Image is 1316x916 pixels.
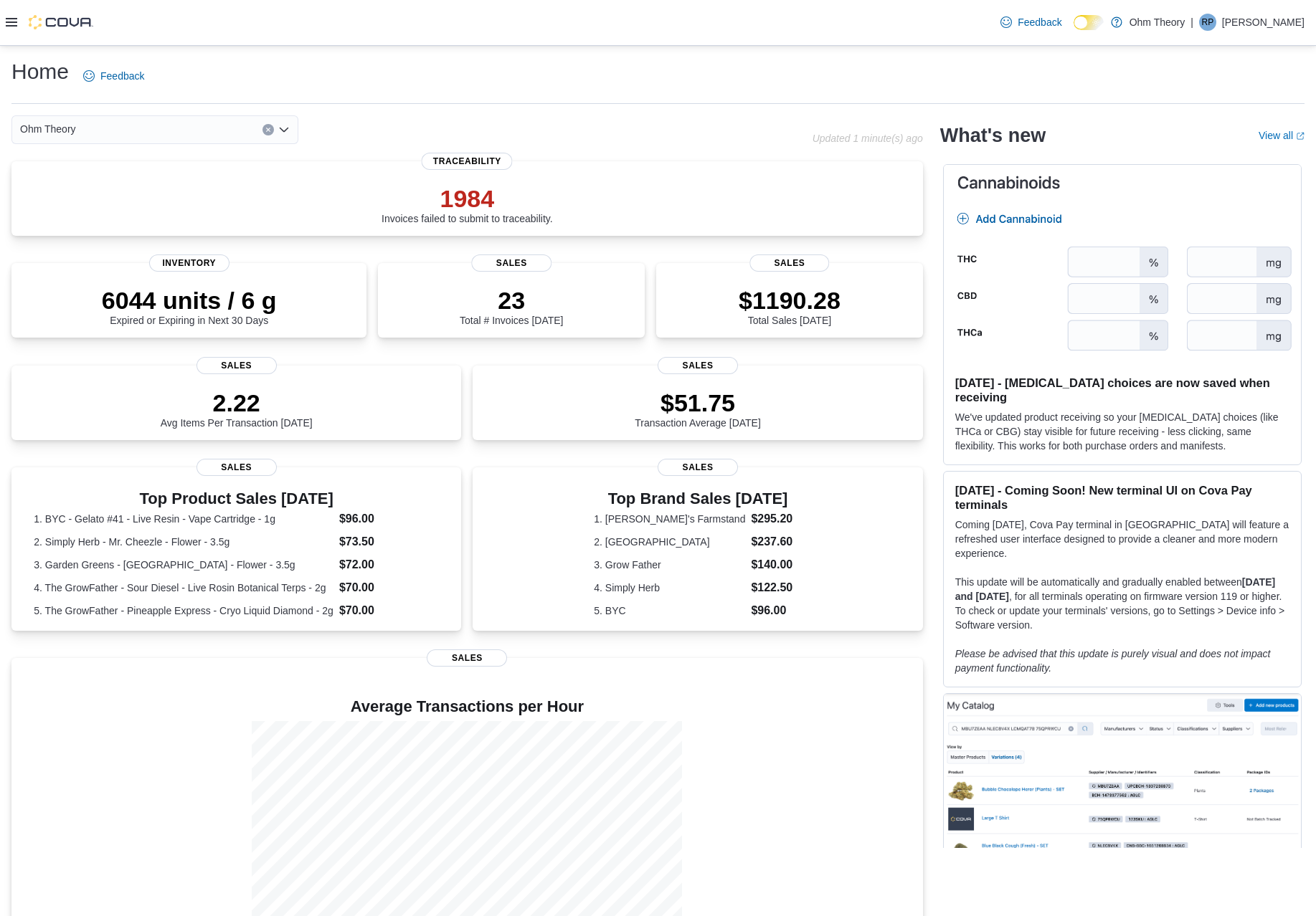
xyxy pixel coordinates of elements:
div: Expired or Expiring in Next 30 Days [102,286,277,326]
input: Dark Mode [1074,15,1104,30]
p: | [1190,14,1193,31]
dt: 5. The GrowFather - Pineapple Express - Cryo Liquid Diamond - 2g [34,603,333,618]
dt: 4. Simply Herb [594,581,745,595]
h1: Home [11,57,69,86]
dd: $72.00 [339,556,439,573]
div: Transaction Average [DATE] [635,388,761,429]
img: Cova [29,15,93,29]
span: Feedback [1018,15,1061,29]
p: 6044 units / 6 g [102,286,277,315]
h3: Top Product Sales [DATE] [34,490,439,507]
h3: [DATE] - [MEDICAL_DATA] choices are now saved when receiving [955,376,1289,404]
span: Sales [197,357,277,374]
dd: $70.00 [339,602,439,619]
h2: What's new [940,124,1046,147]
em: Please be advised that this update is purely visual and does not impact payment functionality. [955,648,1271,674]
p: Coming [DATE], Cova Pay terminal in [GEOGRAPHIC_DATA] will feature a refreshed user interface des... [955,517,1289,560]
button: Open list of options [278,124,290,135]
p: $1190.28 [739,286,841,315]
p: [PERSON_NAME] [1222,14,1305,31]
dt: 5. BYC [594,603,745,618]
dd: $70.00 [339,579,439,596]
dd: $295.20 [751,510,801,528]
dt: 1. [PERSON_NAME]'s Farmstand [594,512,745,526]
span: Dark Mode [1074,30,1074,31]
dt: 3. Grow Father [594,558,745,572]
h3: [DATE] - Coming Soon! New terminal UI on Cova Pay terminals [955,483,1289,512]
button: Clear input [262,124,274,135]
div: Total Sales [DATE] [739,286,841,326]
p: Updated 1 minute(s) ago [813,133,923,144]
p: 2.22 [161,388,313,417]
span: Sales [197,459,277,476]
strong: [DATE] and [DATE] [955,576,1275,602]
div: Avg Items Per Transaction [DATE] [161,388,313,429]
a: Feedback [77,62,150,90]
span: Traceability [422,153,513,170]
a: Feedback [995,8,1067,37]
span: Feedback [100,69,144,83]
div: Total # Invoices [DATE] [460,286,563,326]
span: Inventory [149,254,229,272]
div: Invoices failed to submit to traceability. [382,184,553,224]
span: Ohm Theory [20,120,76,138]
p: $51.75 [635,388,761,417]
div: Romeo Patel [1199,14,1216,31]
dt: 2. Simply Herb - Mr. Cheezle - Flower - 3.5g [34,535,333,549]
dd: $140.00 [751,556,801,573]
dd: $73.50 [339,533,439,550]
h3: Top Brand Sales [DATE] [594,490,802,507]
dd: $96.00 [751,602,801,619]
dt: 2. [GEOGRAPHIC_DATA] [594,535,745,549]
p: 1984 [382,184,553,213]
dd: $237.60 [751,533,801,550]
span: Sales [427,649,507,667]
dt: 1. BYC - Gelato #41 - Live Resin - Vape Cartridge - 1g [34,512,333,526]
p: We've updated product receiving so your [MEDICAL_DATA] choices (like THCa or CBG) stay visible fo... [955,410,1289,453]
span: RP [1202,14,1214,31]
span: Sales [658,459,738,476]
p: 23 [460,286,563,315]
p: Ohm Theory [1130,14,1185,31]
p: This update will be automatically and gradually enabled between , for all terminals operating on ... [955,575,1289,632]
dd: $122.50 [751,579,801,596]
span: Sales [472,254,552,272]
span: Sales [749,254,829,272]
h4: Average Transactions per Hour [23,698,912,715]
dd: $96.00 [339,510,439,528]
dt: 4. The GrowFather - Sour Diesel - Live Rosin Botanical Terps - 2g [34,581,333,595]
dt: 3. Garden Greens - [GEOGRAPHIC_DATA] - Flower - 3.5g [34,558,333,572]
svg: External link [1296,132,1305,140]
a: View allExternal link [1259,130,1305,141]
span: Sales [658,357,738,374]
